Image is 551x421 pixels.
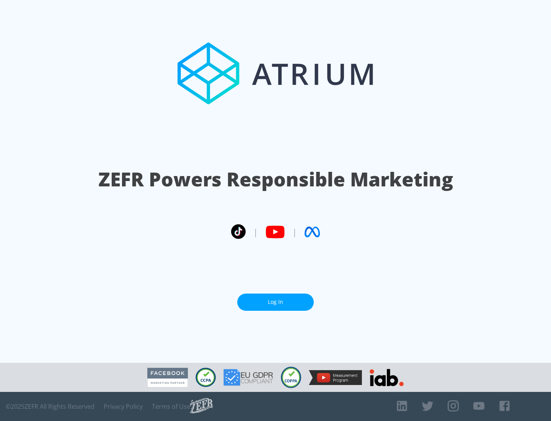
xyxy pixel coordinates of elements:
span: © 2025 ZEFR All Rights Reserved [6,403,95,410]
a: Privacy Policy [104,403,143,410]
span: | [253,226,258,238]
img: Facebook Marketing Partner [147,368,188,387]
h1: ZEFR Powers Responsible Marketing [98,166,453,193]
img: GDPR Compliant [223,369,273,386]
img: YouTube Measurement Program [309,370,362,385]
img: CCPA Compliant [196,368,216,387]
img: IAB [370,369,404,386]
a: Terms of Use [152,403,190,410]
span: | [292,226,297,238]
img: COPPA Compliant [281,367,301,388]
a: Log In [237,294,314,311]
